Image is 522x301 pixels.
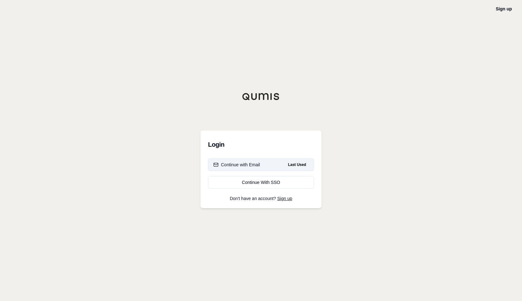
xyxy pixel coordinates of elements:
[242,93,280,100] img: Qumis
[277,196,292,201] a: Sign up
[208,196,314,201] p: Don't have an account?
[208,138,314,151] h3: Login
[213,179,309,186] div: Continue With SSO
[286,161,309,168] span: Last Used
[213,162,260,168] div: Continue with Email
[208,176,314,189] a: Continue With SSO
[496,6,512,11] a: Sign up
[208,158,314,171] button: Continue with EmailLast Used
